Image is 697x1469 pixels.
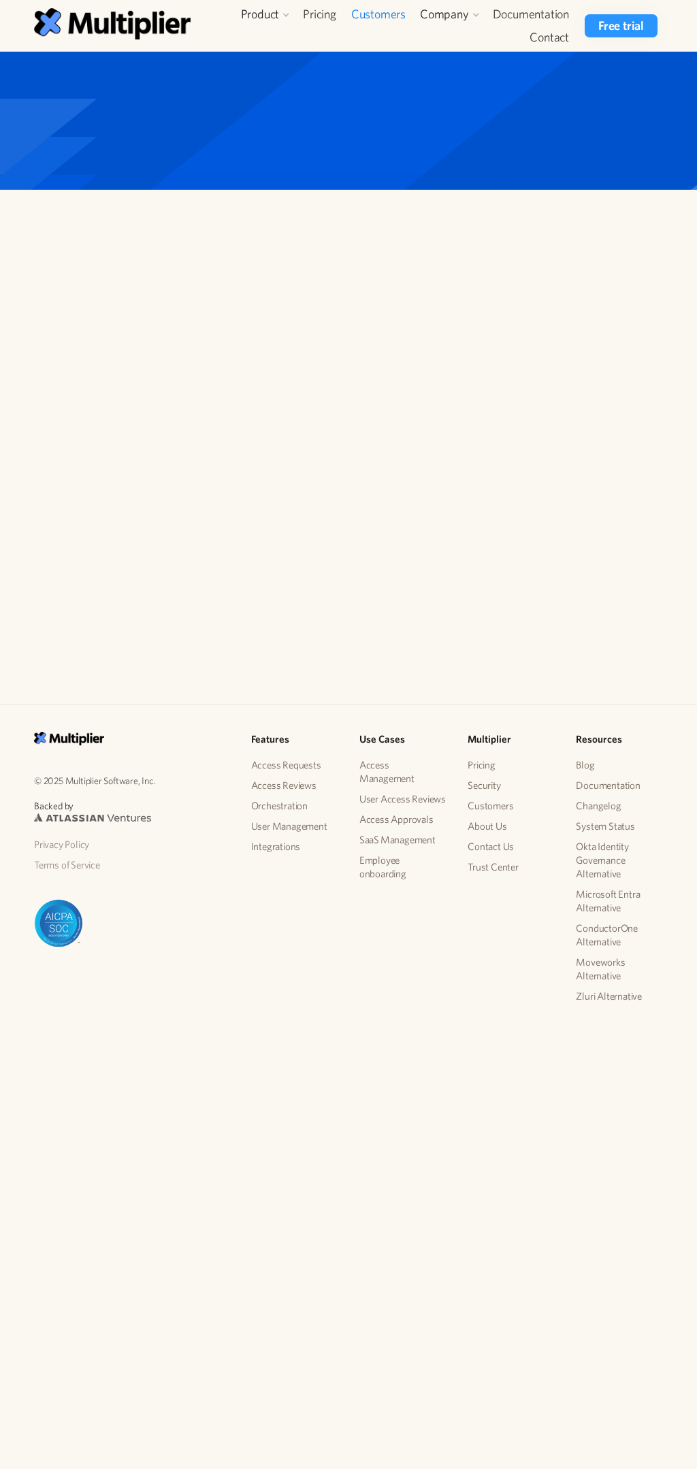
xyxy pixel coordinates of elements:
a: User Management [251,816,338,837]
h5: Resources [576,732,662,747]
div: Company [413,3,485,26]
a: Trust Center [468,857,554,877]
a: Zluri Alternative [576,986,662,1007]
div: Company [420,6,469,22]
a: Okta Identity Governance Alternative [576,837,662,884]
a: Pricing [468,755,554,775]
a: Access Requests [251,755,338,775]
a: Customers [344,3,413,26]
a: Microsoft Entra Alternative [576,884,662,918]
a: Access Reviews [251,775,338,796]
a: Security [468,775,554,796]
a: Orchestration [251,796,338,816]
a: Terms of Service [34,855,229,875]
a: Privacy Policy [34,834,229,855]
a: Documentation [485,3,577,26]
a: Documentation [576,775,662,796]
div: Product [234,3,296,26]
a: Access Management [359,755,446,789]
a: Contact [522,26,577,49]
a: Contact Us [468,837,554,857]
h5: Use Cases [359,732,446,747]
a: About Us [468,816,554,837]
p: Backed by [34,799,229,813]
a: Employee onboarding [359,850,446,884]
a: ConductorOne Alternative [576,918,662,952]
h5: Multiplier [468,732,554,747]
p: © 2025 Multiplier Software, Inc. [34,773,229,788]
a: User Access Reviews [359,789,446,809]
a: Access Approvals [359,809,446,830]
a: Moveworks Alternative [576,952,662,986]
a: Free trial [585,14,658,37]
a: SaaS Management [359,830,446,850]
a: System Status [576,816,662,837]
a: Changelog [576,796,662,816]
div: Product [241,6,280,22]
a: Pricing [295,3,344,26]
a: Integrations [251,837,338,857]
a: Blog [576,755,662,775]
h5: Features [251,732,338,747]
a: Customers [468,796,554,816]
